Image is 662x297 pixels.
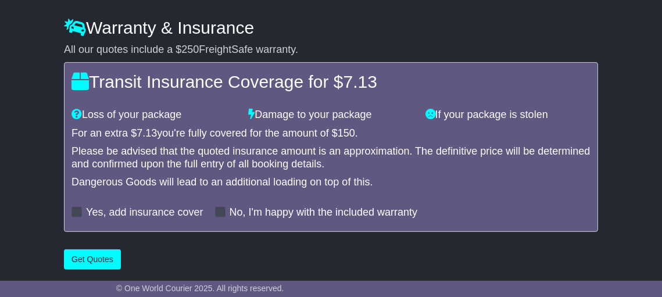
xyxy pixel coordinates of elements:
[66,109,242,121] div: Loss of your package
[64,249,121,270] button: Get Quotes
[230,206,418,219] label: No, I'm happy with the included warranty
[71,127,591,140] div: For an extra $ you're fully covered for the amount of $ .
[338,127,355,139] span: 150
[71,176,591,189] div: Dangerous Goods will lead to an additional loading on top of this.
[71,72,591,91] h4: Transit Insurance Coverage for $
[64,44,598,56] div: All our quotes include a $ FreightSafe warranty.
[86,206,203,219] label: Yes, add insurance cover
[343,72,377,91] span: 7.13
[137,127,157,139] span: 7.13
[64,18,598,37] h4: Warranty & Insurance
[181,44,199,55] span: 250
[71,145,591,170] div: Please be advised that the quoted insurance amount is an approximation. The definitive price will...
[420,109,596,121] div: If your package is stolen
[242,109,419,121] div: Damage to your package
[116,284,284,293] span: © One World Courier 2025. All rights reserved.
